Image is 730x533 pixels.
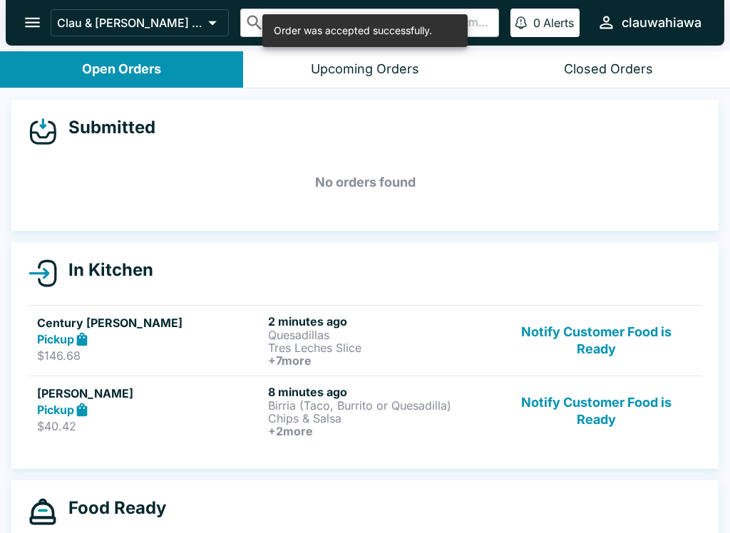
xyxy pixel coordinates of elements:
[268,341,493,354] p: Tres Leches Slice
[622,14,701,31] div: clauwahiawa
[268,314,493,328] h6: 2 minutes ago
[268,425,493,438] h6: + 2 more
[57,259,153,281] h4: In Kitchen
[533,16,540,30] p: 0
[29,305,701,376] a: Century [PERSON_NAME]Pickup$146.682 minutes agoQuesadillasTres Leches Slice+7moreNotify Customer ...
[268,354,493,367] h6: + 7 more
[37,332,74,346] strong: Pickup
[29,376,701,446] a: [PERSON_NAME]Pickup$40.428 minutes agoBirria (Taco, Burrito or Quesadilla)Chips & Salsa+2moreNoti...
[274,19,432,43] div: Order was accepted successfully.
[57,16,202,30] p: Clau & [PERSON_NAME] Cocina - Wahiawa
[268,385,493,399] h6: 8 minutes ago
[37,348,262,363] p: $146.68
[51,9,229,36] button: Clau & [PERSON_NAME] Cocina - Wahiawa
[57,497,166,519] h4: Food Ready
[268,399,493,412] p: Birria (Taco, Burrito or Quesadilla)
[564,61,653,78] div: Closed Orders
[311,61,419,78] div: Upcoming Orders
[82,61,161,78] div: Open Orders
[57,117,155,138] h4: Submitted
[500,385,693,438] button: Notify Customer Food is Ready
[543,16,574,30] p: Alerts
[37,314,262,331] h5: Century [PERSON_NAME]
[500,314,693,367] button: Notify Customer Food is Ready
[37,385,262,402] h5: [PERSON_NAME]
[591,7,707,38] button: clauwahiawa
[37,403,74,417] strong: Pickup
[37,419,262,433] p: $40.42
[29,157,701,208] h5: No orders found
[14,4,51,41] button: open drawer
[268,412,493,425] p: Chips & Salsa
[268,328,493,341] p: Quesadillas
